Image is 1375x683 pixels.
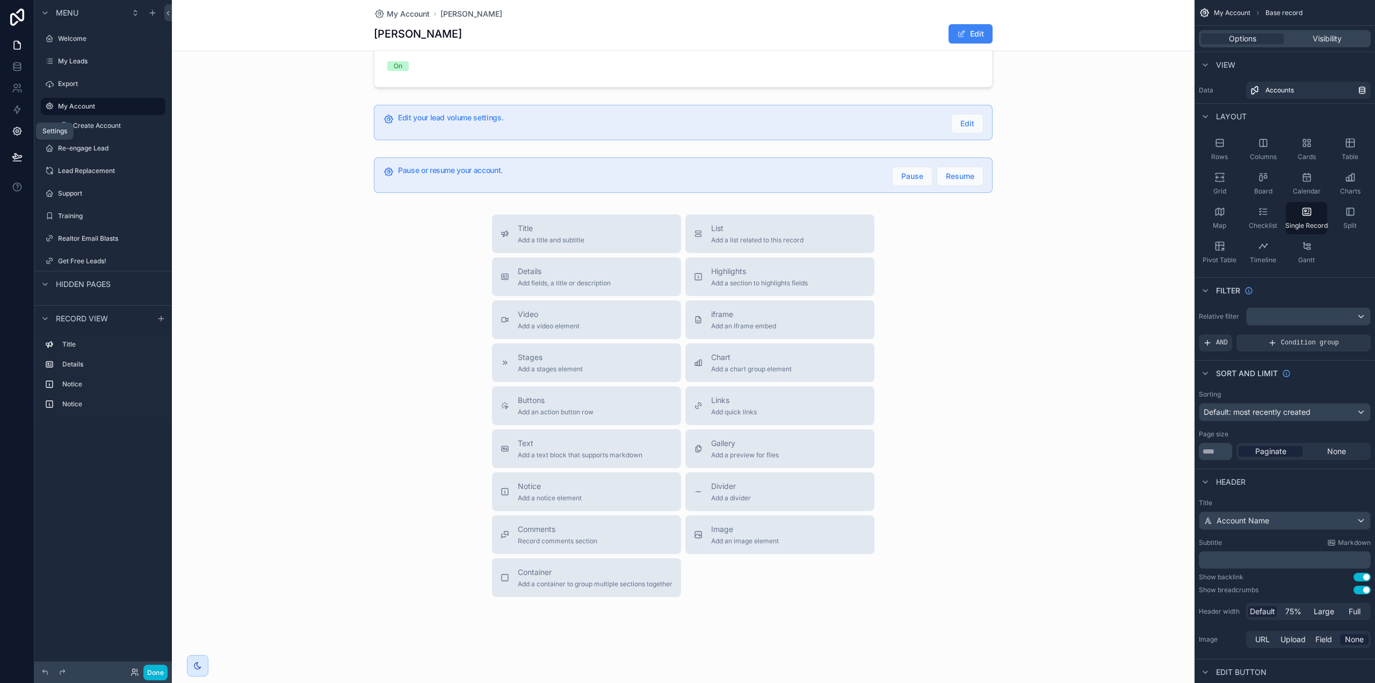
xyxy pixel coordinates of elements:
[374,26,462,41] h1: [PERSON_NAME]
[374,9,430,19] a: My Account
[1199,390,1221,399] label: Sorting
[1199,551,1371,569] div: scrollable content
[1313,33,1342,44] span: Visibility
[1298,153,1316,161] span: Cards
[58,144,163,153] label: Re-engage Lead
[1286,236,1327,269] button: Gantt
[1199,403,1371,421] button: Default: most recently created
[58,57,163,66] label: My Leads
[949,24,993,44] button: Edit
[1343,221,1357,230] span: Split
[56,279,111,290] span: Hidden pages
[1242,236,1284,269] button: Timeline
[1265,9,1302,17] span: Base record
[1315,634,1332,645] span: Field
[1286,202,1327,234] button: Single Record
[1249,221,1277,230] span: Checklist
[41,140,165,157] a: Re-engage Lead
[1199,86,1242,95] label: Data
[58,212,163,220] label: Training
[1199,312,1242,321] label: Relative filter
[1199,512,1371,530] button: Account Name
[143,665,168,680] button: Done
[41,185,165,202] a: Support
[58,257,163,265] label: Get Free Leads!
[62,360,161,369] label: Details
[1281,339,1339,347] span: Condition group
[1286,133,1327,166] button: Cards
[1242,202,1284,234] button: Checklist
[54,117,165,134] a: Create Account
[1254,187,1272,196] span: Board
[1286,168,1327,200] button: Calendar
[41,207,165,225] a: Training
[1338,538,1371,547] span: Markdown
[1265,86,1294,95] span: Accounts
[56,8,78,18] span: Menu
[62,400,161,408] label: Notice
[56,313,108,324] span: Record view
[1285,221,1328,230] span: Single Record
[58,167,163,175] label: Lead Replacement
[1329,133,1371,166] button: Table
[1199,133,1240,166] button: Rows
[1250,606,1275,617] span: Default
[62,340,161,349] label: Title
[1298,256,1315,264] span: Gantt
[1199,202,1240,234] button: Map
[1216,60,1235,70] span: View
[1199,538,1222,547] label: Subtitle
[1340,187,1360,196] span: Charts
[1203,256,1236,264] span: Pivot Table
[41,75,165,92] a: Export
[58,80,163,88] label: Export
[34,331,172,423] div: scrollable content
[1216,368,1278,379] span: Sort And Limit
[1217,515,1269,526] span: Account Name
[1199,607,1242,616] label: Header width
[1293,187,1321,196] span: Calendar
[1199,168,1240,200] button: Grid
[58,102,159,111] label: My Account
[41,162,165,179] a: Lead Replacement
[58,34,163,43] label: Welcome
[1242,133,1284,166] button: Columns
[41,98,165,115] a: My Account
[1214,9,1250,17] span: My Account
[1255,446,1286,457] span: Paginate
[41,53,165,70] a: My Leads
[1327,538,1371,547] a: Markdown
[1216,339,1228,347] span: AND
[1199,573,1243,581] div: Show backlink
[1327,446,1346,457] span: None
[1199,586,1258,594] div: Show breadcrumbs
[1216,111,1247,122] span: Layout
[42,127,67,135] div: Settings
[1345,634,1364,645] span: None
[1213,221,1226,230] span: Map
[440,9,502,19] a: [PERSON_NAME]
[1199,236,1240,269] button: Pivot Table
[1285,606,1301,617] span: 75%
[58,234,163,243] label: Realtor Email Blasts
[1211,153,1228,161] span: Rows
[1349,606,1360,617] span: Full
[1213,187,1226,196] span: Grid
[1204,407,1311,416] span: Default: most recently created
[41,30,165,47] a: Welcome
[1250,256,1276,264] span: Timeline
[62,380,161,389] label: Notice
[1242,168,1284,200] button: Board
[387,9,430,19] span: My Account
[1199,499,1371,507] label: Title
[1329,202,1371,234] button: Split
[1216,285,1240,296] span: Filter
[58,189,163,198] label: Support
[1250,153,1277,161] span: Columns
[1229,33,1256,44] span: Options
[1342,153,1358,161] span: Table
[1216,477,1246,487] span: Header
[1255,634,1270,645] span: URL
[1246,82,1371,99] a: Accounts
